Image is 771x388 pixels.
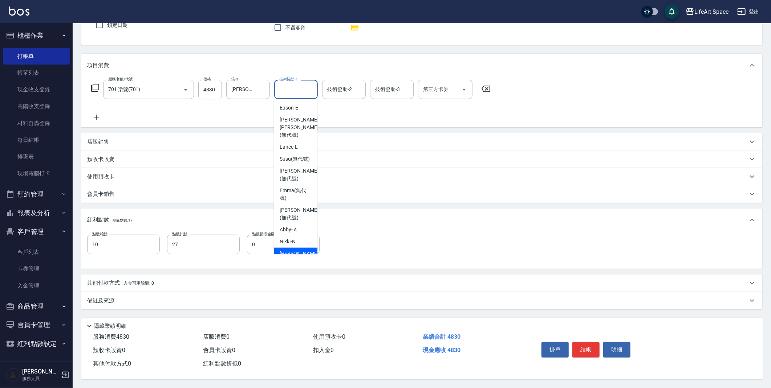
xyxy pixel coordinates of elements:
label: 點數扣點 [172,231,187,237]
button: 紅利點數設定 [3,334,70,353]
span: [PERSON_NAME] [PERSON_NAME] (無代號) [280,116,318,139]
span: 扣入金 0 [313,347,334,354]
p: 項目消費 [87,62,109,69]
a: 排班表 [3,148,70,165]
span: Eason -E [280,104,298,112]
button: 報表及分析 [3,203,70,222]
span: 現金應收 4830 [423,347,460,354]
p: 預收卡販賣 [87,156,114,163]
button: save [665,4,679,19]
a: 打帳單 [3,48,70,65]
span: 紅利點數折抵 0 [203,360,241,367]
h5: [PERSON_NAME] [22,368,59,375]
span: 服務消費 4830 [93,333,129,340]
p: 會員卡銷售 [87,190,114,198]
p: 使用預收卡 [87,173,114,181]
span: 使用預收卡 0 [313,333,345,340]
span: Susu (無代號) [280,155,310,163]
p: 隱藏業績明細 [94,322,126,330]
label: 點數給點 [92,231,107,237]
a: 客戶列表 [3,244,70,260]
img: Person [6,368,20,382]
button: 明細 [603,342,630,357]
span: 剩餘點數: 17 [113,218,133,222]
button: 客戶管理 [3,222,70,241]
a: 每日結帳 [3,132,70,148]
a: 高階收支登錄 [3,98,70,115]
span: Nikki -N [280,238,296,245]
div: 其他付款方式入金可用餘額: 0 [81,275,762,292]
div: 備註及來源 [81,292,762,309]
div: 會員卡銷售 [81,185,762,203]
span: 店販消費 0 [203,333,230,340]
a: 現金收支登錄 [3,81,70,98]
button: Open [180,84,191,95]
span: Emma (無代號) [280,187,312,202]
label: 洗-1 [231,77,238,82]
p: 紅利點數 [87,216,133,224]
span: 鎖定日期 [107,21,127,29]
label: 價格 [203,77,211,82]
button: Open [458,84,470,95]
button: 掛單 [541,342,569,357]
button: 結帳 [572,342,600,357]
span: 其他付款方式 0 [93,360,131,367]
button: 商品管理 [3,297,70,316]
span: [PERSON_NAME] (無代號) [280,167,318,182]
a: 現場電腦打卡 [3,165,70,182]
label: 點數折抵金額 [252,231,275,237]
label: 技術協助-1 [279,77,298,82]
button: 預約管理 [3,185,70,204]
span: [PERSON_NAME] (無代號) [280,206,318,222]
div: 紅利點數剩餘點數: 17 [81,209,762,232]
p: 服務人員 [22,375,59,382]
span: 入金可用餘額: 0 [123,281,154,286]
button: LifeArt Space [683,4,731,19]
a: 帳單列表 [3,65,70,81]
span: [PERSON_NAME] (無代號) [280,250,318,265]
span: 業績合計 4830 [423,333,460,340]
div: 店販銷售 [81,133,762,150]
label: 服務名稱/代號 [108,77,133,82]
button: 會員卡管理 [3,315,70,334]
a: 卡券管理 [3,260,70,277]
p: 店販銷售 [87,138,109,146]
a: 入金管理 [3,277,70,294]
button: 櫃檯作業 [3,26,70,45]
span: 會員卡販賣 0 [203,347,235,354]
div: LifeArt Space [694,7,729,16]
button: 登出 [734,5,762,18]
div: 使用預收卡 [81,168,762,185]
span: Lance -L [280,143,298,151]
span: 不留客資 [285,24,306,32]
p: 其他付款方式 [87,279,154,287]
img: Logo [9,7,29,16]
a: 材料自購登錄 [3,115,70,132]
p: 備註及來源 [87,297,114,305]
span: Abby -Ａ [280,226,298,234]
div: 項目消費 [81,54,762,77]
div: 預收卡販賣 [81,150,762,168]
span: 預收卡販賣 0 [93,347,125,354]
